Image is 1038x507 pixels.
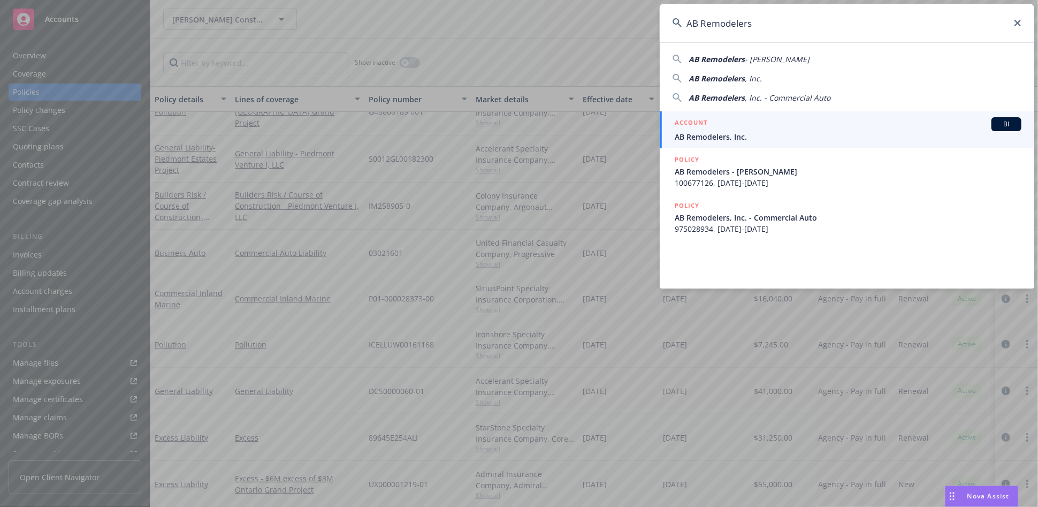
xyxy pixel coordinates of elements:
h5: ACCOUNT [675,117,707,130]
span: - [PERSON_NAME] [745,54,810,64]
span: 975028934, [DATE]-[DATE] [675,223,1021,234]
span: , Inc. [745,73,762,84]
div: Drag to move [945,486,959,506]
h5: POLICY [675,200,699,211]
span: AB Remodelers, Inc. - Commercial Auto [675,212,1021,223]
span: AB Remodelers [689,73,745,84]
a: POLICYAB Remodelers - [PERSON_NAME]100677126, [DATE]-[DATE] [660,148,1034,194]
span: Nova Assist [967,491,1010,501]
span: 100677126, [DATE]-[DATE] [675,177,1021,188]
span: AB Remodelers - [PERSON_NAME] [675,166,1021,177]
span: , Inc. - Commercial Auto [745,93,830,103]
button: Nova Assist [945,486,1019,507]
span: AB Remodelers [689,54,745,64]
span: BI [996,119,1017,129]
input: Search... [660,4,1034,42]
h5: POLICY [675,154,699,165]
span: AB Remodelers [689,93,745,103]
a: ACCOUNTBIAB Remodelers, Inc. [660,111,1034,148]
a: POLICYAB Remodelers, Inc. - Commercial Auto975028934, [DATE]-[DATE] [660,194,1034,240]
span: AB Remodelers, Inc. [675,131,1021,142]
